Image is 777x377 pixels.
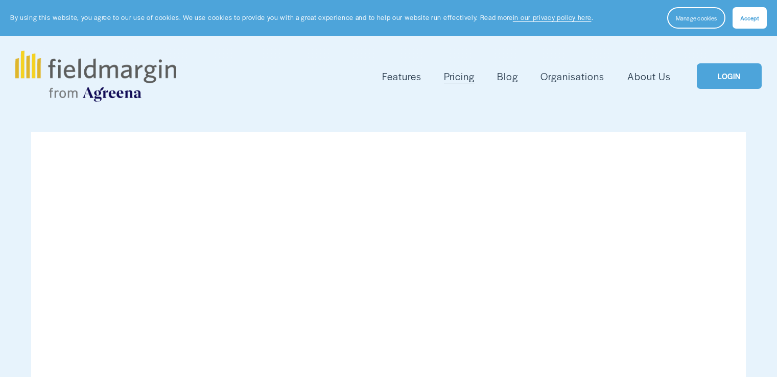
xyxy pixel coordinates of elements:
a: About Us [627,68,671,85]
span: Manage cookies [676,14,717,22]
img: fieldmargin.com [15,51,176,102]
a: folder dropdown [382,68,421,85]
a: LOGIN [697,63,761,89]
button: Manage cookies [667,7,725,29]
span: Accept [740,14,759,22]
button: Accept [733,7,767,29]
a: Organisations [540,68,604,85]
span: Features [382,69,421,84]
a: Pricing [444,68,475,85]
p: By using this website, you agree to our use of cookies. We use cookies to provide you with a grea... [10,13,593,22]
a: in our privacy policy here [513,13,592,22]
a: Blog [497,68,518,85]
